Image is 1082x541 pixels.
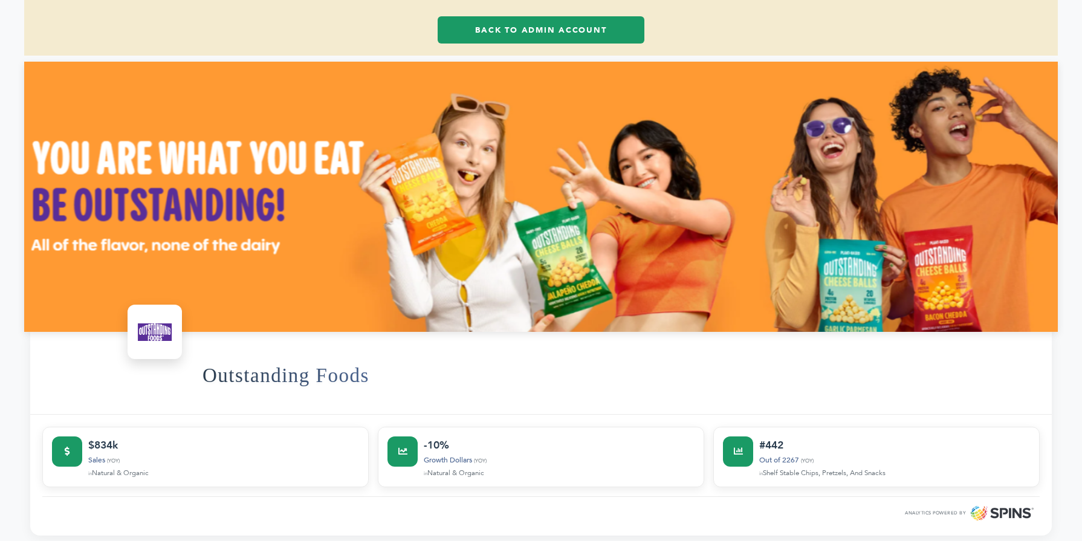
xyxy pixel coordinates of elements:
span: (YOY) [474,457,487,464]
div: $834k [88,436,359,453]
img: SPINS [971,506,1034,520]
span: in [424,470,427,477]
div: -10% [424,436,695,453]
div: Natural & Organic [424,468,695,478]
img: Outstanding Foods Logo [131,308,179,356]
span: (YOY) [107,457,120,464]
a: Back to Admin Account [438,16,644,44]
div: #442 [759,436,1030,453]
span: (YOY) [801,457,814,464]
div: Growth Dollars [424,455,695,466]
span: in [88,470,92,477]
span: in [759,470,763,477]
div: Shelf Stable Chips, Pretzels, And Snacks [759,468,1030,478]
div: Sales [88,455,359,466]
div: Out of 2267 [759,455,1030,466]
div: Natural & Organic [88,468,359,478]
h1: Outstanding Foods [202,346,369,405]
span: ANALYTICS POWERED BY [905,510,966,517]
